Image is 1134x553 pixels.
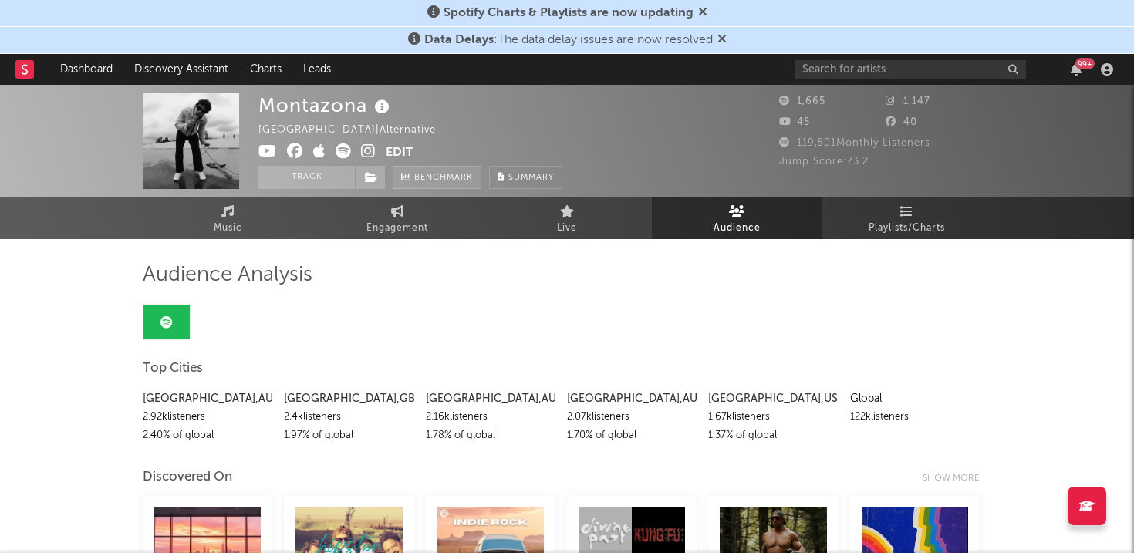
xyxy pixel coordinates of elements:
div: 1.67k listeners [708,408,838,427]
span: Data Delays [424,34,494,46]
a: Benchmark [393,166,481,189]
div: Montazona [258,93,393,118]
span: Spotify Charts & Playlists are now updating [444,7,694,19]
a: Live [482,197,652,239]
div: 1.70 % of global [567,427,697,445]
a: Charts [239,54,292,85]
div: 2.92k listeners [143,408,272,427]
div: 1.37 % of global [708,427,838,445]
span: Top Cities [143,359,203,378]
div: Global [850,389,980,408]
div: 2.16k listeners [426,408,555,427]
a: Music [143,197,312,239]
button: Summary [489,166,562,189]
div: [GEOGRAPHIC_DATA] , US [708,389,838,408]
button: Edit [386,143,413,163]
span: 45 [779,117,810,127]
span: Audience [714,219,761,238]
span: Summary [508,174,554,182]
input: Search for artists [795,60,1026,79]
a: Discovery Assistant [123,54,239,85]
div: [GEOGRAPHIC_DATA] , AU [426,389,555,408]
span: 1,147 [886,96,930,106]
div: [GEOGRAPHIC_DATA] , AU [143,389,272,408]
span: Dismiss [698,7,707,19]
span: 1,665 [779,96,825,106]
div: 1.97 % of global [284,427,413,445]
span: : The data delay issues are now resolved [424,34,713,46]
div: 2.07k listeners [567,408,697,427]
span: Playlists/Charts [869,219,945,238]
a: Leads [292,54,342,85]
span: Benchmark [414,169,473,187]
div: 2.40 % of global [143,427,272,445]
span: Dismiss [717,34,727,46]
button: 99+ [1071,63,1082,76]
span: 119,501 Monthly Listeners [779,138,930,148]
span: Jump Score: 73.2 [779,157,869,167]
div: 1.78 % of global [426,427,555,445]
span: 40 [886,117,917,127]
div: Discovered On [143,468,232,487]
div: Show more [923,469,991,487]
div: 2.4k listeners [284,408,413,427]
span: Audience Analysis [143,266,312,285]
a: Dashboard [49,54,123,85]
div: [GEOGRAPHIC_DATA] | Alternative [258,121,454,140]
div: 99 + [1075,58,1095,69]
span: Engagement [366,219,428,238]
div: 122k listeners [850,408,980,427]
button: Track [258,166,355,189]
div: [GEOGRAPHIC_DATA] , GB [284,389,413,408]
a: Playlists/Charts [822,197,991,239]
span: Music [214,219,242,238]
a: Audience [652,197,822,239]
div: [GEOGRAPHIC_DATA] , AU [567,389,697,408]
a: Engagement [312,197,482,239]
span: Live [557,219,577,238]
